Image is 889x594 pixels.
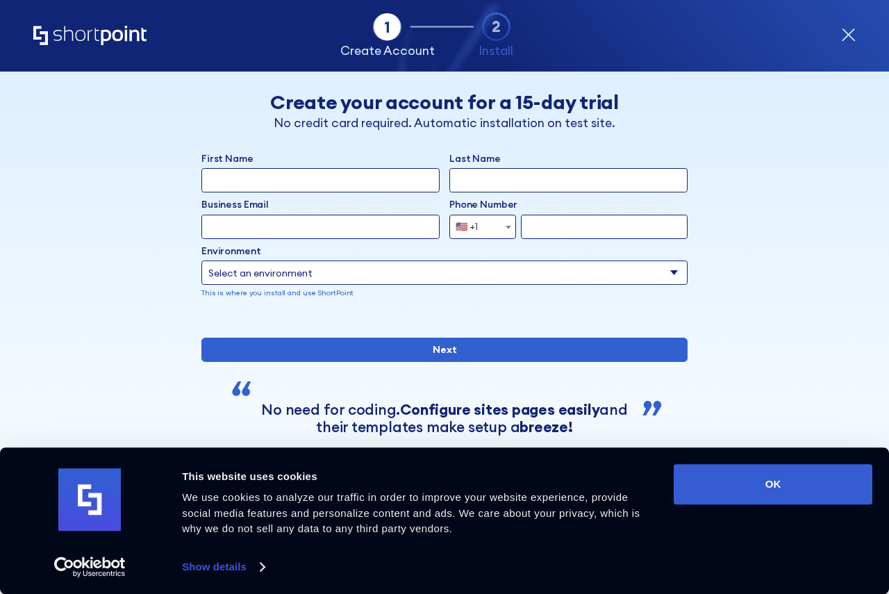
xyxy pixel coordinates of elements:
img: logo [58,469,121,531]
span: We use cookies to analyze our traffic in order to improve your website experience, provide social... [182,491,640,534]
a: Usercentrics Cookiebot - opens in a new window [29,556,151,577]
a: Show details [182,556,264,577]
button: OK [674,464,872,504]
div: This website uses cookies [182,468,658,485]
